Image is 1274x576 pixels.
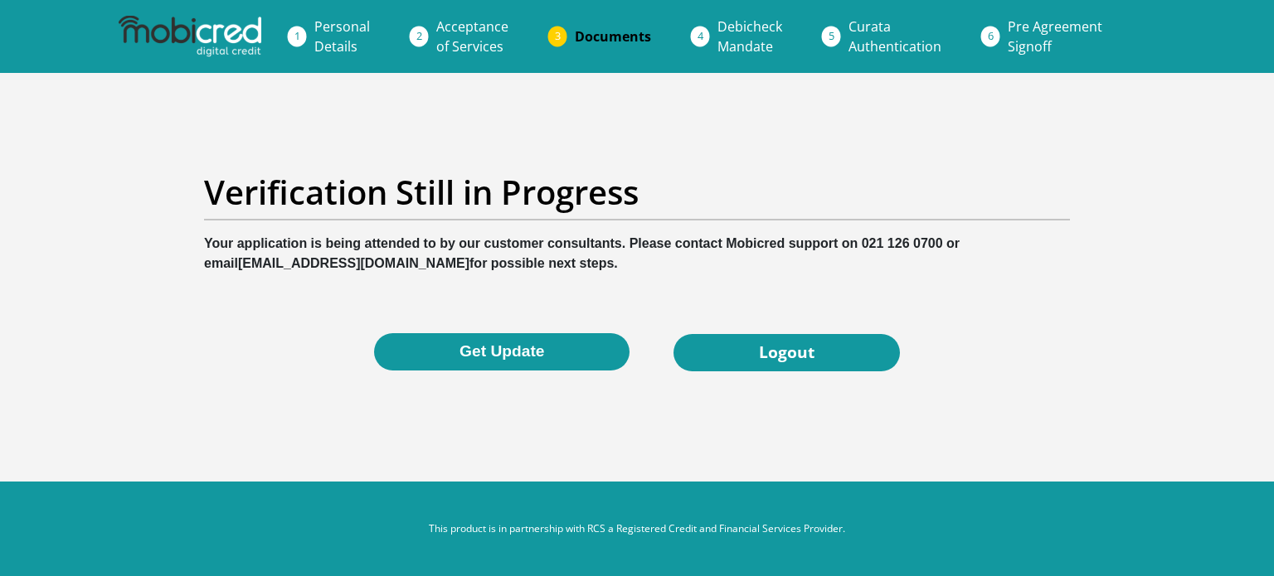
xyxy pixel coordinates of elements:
[374,333,630,370] button: Get Update
[436,17,508,56] span: Acceptance of Services
[575,27,651,46] span: Documents
[301,10,383,63] a: PersonalDetails
[994,10,1116,63] a: Pre AgreementSignoff
[177,521,1097,536] p: This product is in partnership with RCS a Registered Credit and Financial Services Provider.
[849,17,941,56] span: Curata Authentication
[204,172,1070,212] h2: Verification Still in Progress
[717,17,782,56] span: Debicheck Mandate
[673,334,900,371] a: Logout
[423,10,522,63] a: Acceptanceof Services
[204,236,960,270] b: Your application is being attended to by our customer consultants. Please contact Mobicred suppor...
[562,20,664,53] a: Documents
[835,10,955,63] a: CurataAuthentication
[704,10,795,63] a: DebicheckMandate
[119,16,261,57] img: mobicred logo
[1008,17,1102,56] span: Pre Agreement Signoff
[314,17,370,56] span: Personal Details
